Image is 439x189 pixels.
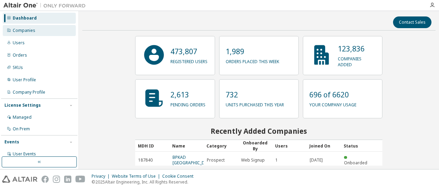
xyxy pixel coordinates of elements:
p: 1,989 [226,46,279,57]
p: 2,613 [170,90,205,100]
div: User Profile [13,77,36,83]
p: companies added [338,54,376,68]
div: Company Profile [13,90,45,95]
a: BPKAD [GEOGRAPHIC_DATA] [173,154,214,166]
h2: Recently Added Companies [135,127,382,135]
div: Managed [13,115,32,120]
span: Onboarded [344,160,367,166]
img: youtube.svg [75,176,85,183]
p: © 2025 Altair Engineering, Inc. All Rights Reserved. [92,179,198,185]
img: instagram.svg [53,176,60,183]
span: Web Signup [241,157,265,163]
div: Name [172,140,201,151]
div: Dashboard [13,15,37,21]
img: altair_logo.svg [2,176,37,183]
div: Companies [13,28,35,33]
div: Cookie Consent [162,174,198,179]
span: Prospect [207,157,225,163]
img: linkedin.svg [64,176,71,183]
div: Users [275,140,304,151]
p: orders placed this week [226,57,279,64]
div: Onboarded By [241,140,270,152]
p: 732 [226,90,284,100]
div: Orders [13,52,27,58]
button: Contact Sales [393,16,431,28]
span: 187840 [138,157,153,163]
p: pending orders [170,100,205,108]
p: 473,807 [170,46,207,57]
div: User Events [13,151,36,157]
p: 696 of 6620 [309,90,356,100]
div: Privacy [92,174,112,179]
span: [DATE] [310,157,323,163]
p: your company usage [309,100,356,108]
div: MDH ID [138,140,167,151]
span: 1 [275,157,278,163]
div: Joined On [309,140,338,151]
div: License Settings [4,103,41,108]
p: units purchased this year [226,100,284,108]
img: facebook.svg [41,176,49,183]
p: 123,836 [338,44,376,54]
div: On Prem [13,126,30,132]
div: Website Terms of Use [112,174,162,179]
div: Category [206,140,235,151]
div: Users [13,40,25,46]
div: SKUs [13,65,23,70]
img: Altair One [3,2,89,9]
div: Events [4,139,19,145]
p: registered users [170,57,207,64]
div: Status [344,140,372,151]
